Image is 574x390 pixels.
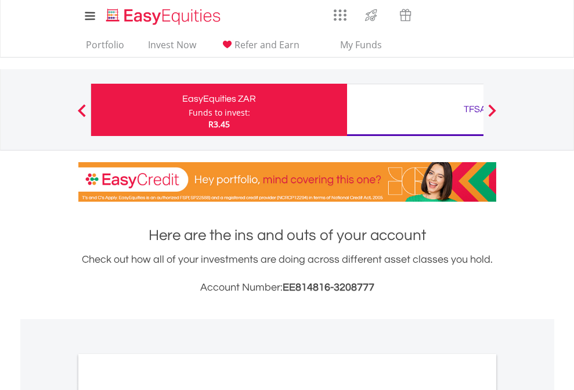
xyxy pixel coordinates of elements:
div: Funds to invest: [189,107,250,119]
a: Portfolio [81,39,129,57]
span: R3.45 [208,119,230,130]
a: Home page [102,3,225,26]
div: Check out how all of your investments are doing across different asset classes you hold. [78,252,496,296]
img: vouchers-v2.svg [396,6,415,24]
a: Refer and Earn [215,39,304,57]
a: Vouchers [388,3,423,24]
img: grid-menu-icon.svg [334,9,346,22]
span: My Funds [323,37,399,52]
img: EasyEquities_Logo.png [104,7,225,26]
a: Invest Now [143,39,201,57]
button: Next [481,110,504,121]
button: Previous [70,110,93,121]
img: thrive-v2.svg [362,6,381,24]
a: AppsGrid [326,3,354,22]
a: Notifications [423,3,452,26]
a: My Profile [482,3,511,28]
h1: Here are the ins and outs of your account [78,225,496,246]
span: EE814816-3208777 [283,282,374,293]
div: EasyEquities ZAR [98,91,340,107]
h3: Account Number: [78,280,496,296]
a: FAQ's and Support [452,3,482,26]
span: Refer and Earn [234,38,299,51]
img: EasyCredit Promotion Banner [78,162,496,202]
